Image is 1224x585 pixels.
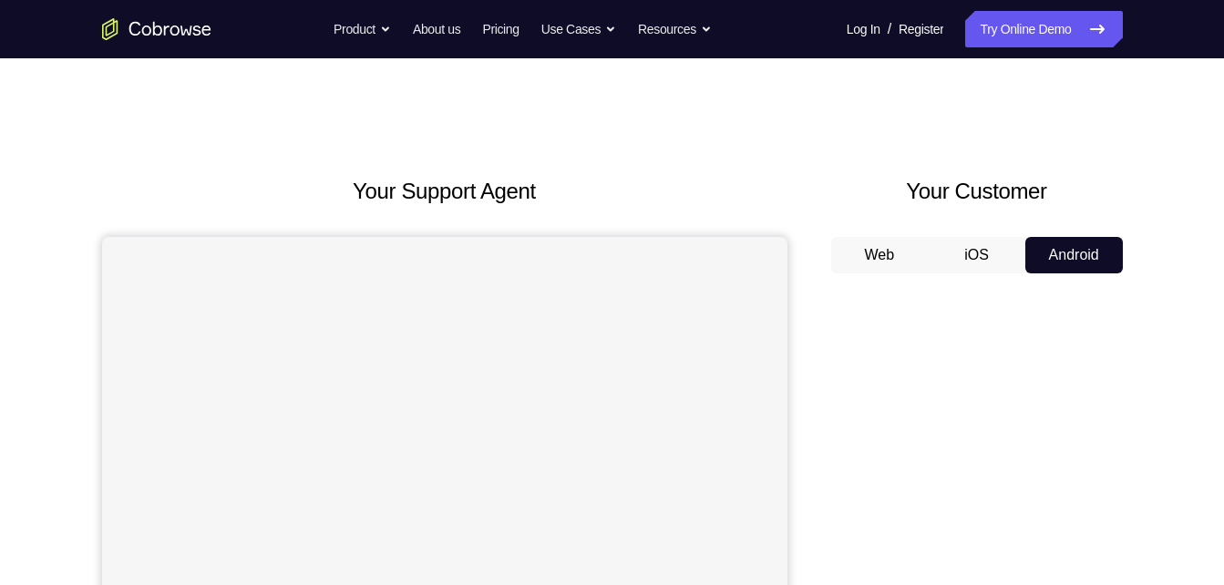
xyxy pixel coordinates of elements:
a: About us [413,11,460,47]
a: Register [899,11,943,47]
span: / [888,18,891,40]
button: Product [334,11,391,47]
h2: Your Customer [831,175,1123,208]
a: Pricing [482,11,519,47]
a: Go to the home page [102,18,211,40]
h2: Your Support Agent [102,175,787,208]
button: Android [1025,237,1123,273]
button: Resources [638,11,712,47]
a: Try Online Demo [965,11,1122,47]
button: iOS [928,237,1025,273]
button: Use Cases [541,11,616,47]
button: Web [831,237,929,273]
a: Log In [847,11,880,47]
